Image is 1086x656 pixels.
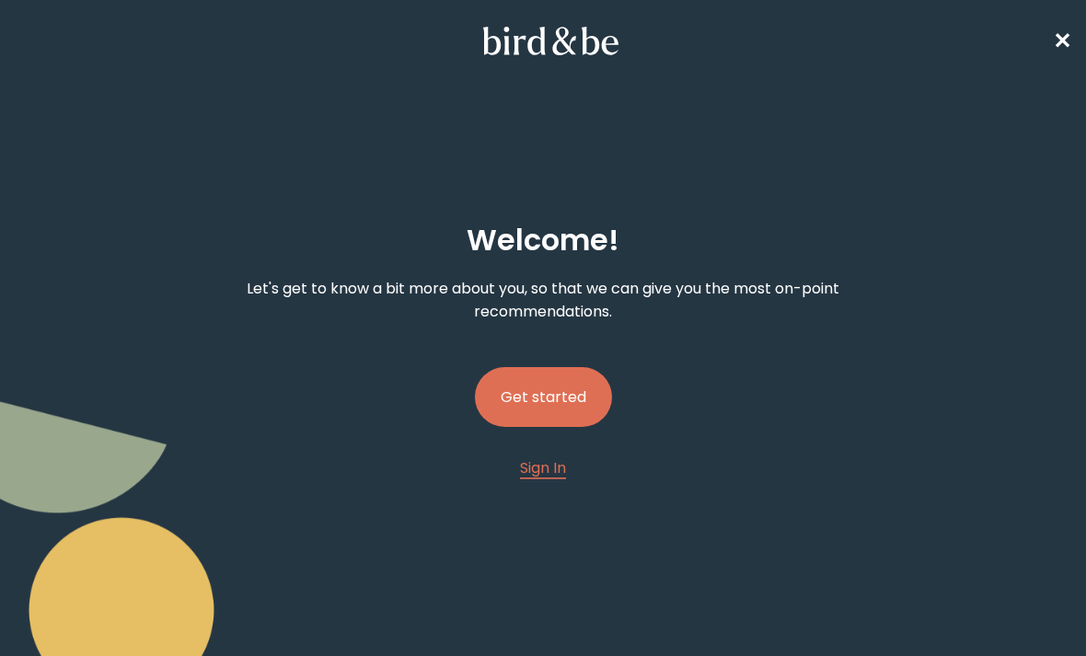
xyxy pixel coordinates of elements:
[475,338,612,456] a: Get started
[475,367,612,427] button: Get started
[994,570,1068,638] iframe: Gorgias live chat messenger
[520,456,566,479] a: Sign In
[205,277,882,323] p: Let's get to know a bit more about you, so that we can give you the most on-point recommendations.
[1053,26,1071,56] span: ✕
[520,457,566,478] span: Sign In
[1053,25,1071,57] a: ✕
[467,218,619,262] h2: Welcome !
